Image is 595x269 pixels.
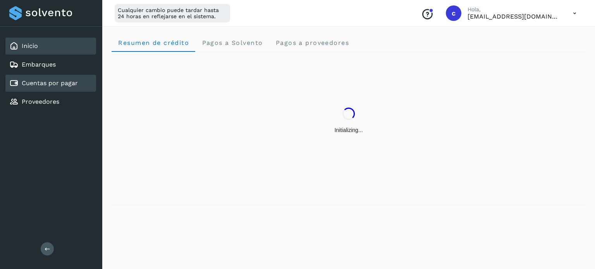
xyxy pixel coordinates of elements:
div: Embarques [5,56,96,73]
p: cxp1@53cargo.com [468,13,561,20]
span: Pagos a Solvento [201,39,263,46]
div: Inicio [5,38,96,55]
a: Embarques [22,61,56,68]
span: Resumen de crédito [118,39,189,46]
div: Cuentas por pagar [5,75,96,92]
a: Cuentas por pagar [22,79,78,87]
span: Pagos a proveedores [275,39,349,46]
div: Cualquier cambio puede tardar hasta 24 horas en reflejarse en el sistema. [115,4,230,22]
a: Proveedores [22,98,59,105]
div: Proveedores [5,93,96,110]
a: Inicio [22,42,38,50]
p: Hola, [468,6,561,13]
